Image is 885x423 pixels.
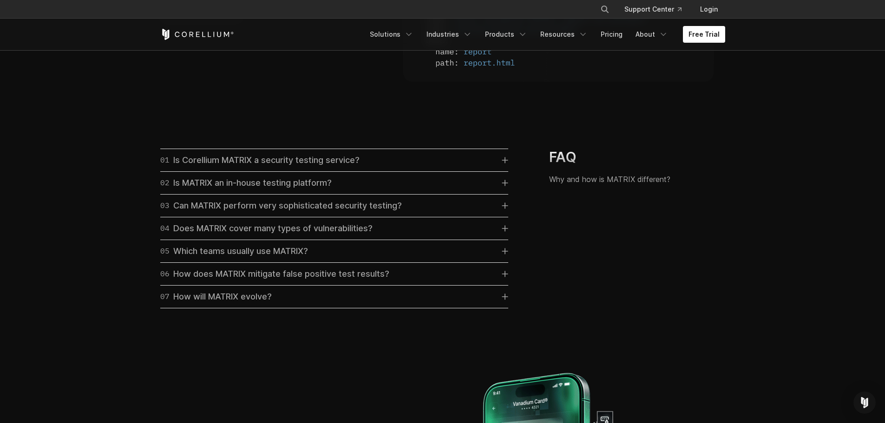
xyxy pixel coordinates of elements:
div: Which teams usually use MATRIX? [160,245,308,258]
a: Pricing [595,26,628,43]
span: 07 [160,290,170,303]
a: 07How will MATRIX evolve? [160,290,508,303]
div: Is MATRIX an in-house testing platform? [160,176,332,189]
a: 05Which teams usually use MATRIX? [160,245,508,258]
span: 05 [160,245,170,258]
span: 01 [160,154,170,167]
a: Products [479,26,533,43]
h3: FAQ [549,149,690,166]
a: 01Is Corellium MATRIX a security testing service? [160,154,508,167]
span: 02 [160,176,170,189]
a: 03Can MATRIX perform very sophisticated security testing? [160,199,508,212]
div: Navigation Menu [589,1,725,18]
div: How will MATRIX evolve? [160,290,272,303]
a: Free Trial [683,26,725,43]
div: Is Corellium MATRIX a security testing service? [160,154,360,167]
a: Industries [421,26,478,43]
span: 06 [160,267,170,280]
a: Support Center [617,1,689,18]
a: Solutions [364,26,419,43]
p: Why and how is MATRIX different? [549,174,690,185]
div: Open Intercom Messenger [853,391,876,414]
a: Corellium Home [160,29,234,40]
a: 04Does MATRIX cover many types of vulnerabilities? [160,222,508,235]
a: 06How does MATRIX mitigate false positive test results? [160,267,508,280]
span: 03 [160,199,170,212]
div: How does MATRIX mitigate false positive test results? [160,267,389,280]
button: Search [597,1,613,18]
div: Does MATRIX cover many types of vulnerabilities? [160,222,373,235]
div: Navigation Menu [364,26,725,43]
span: 04 [160,222,170,235]
a: 02Is MATRIX an in-house testing platform? [160,176,508,189]
div: Can MATRIX perform very sophisticated security testing? [160,199,402,212]
a: About [630,26,674,43]
a: Login [693,1,725,18]
a: Resources [535,26,593,43]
